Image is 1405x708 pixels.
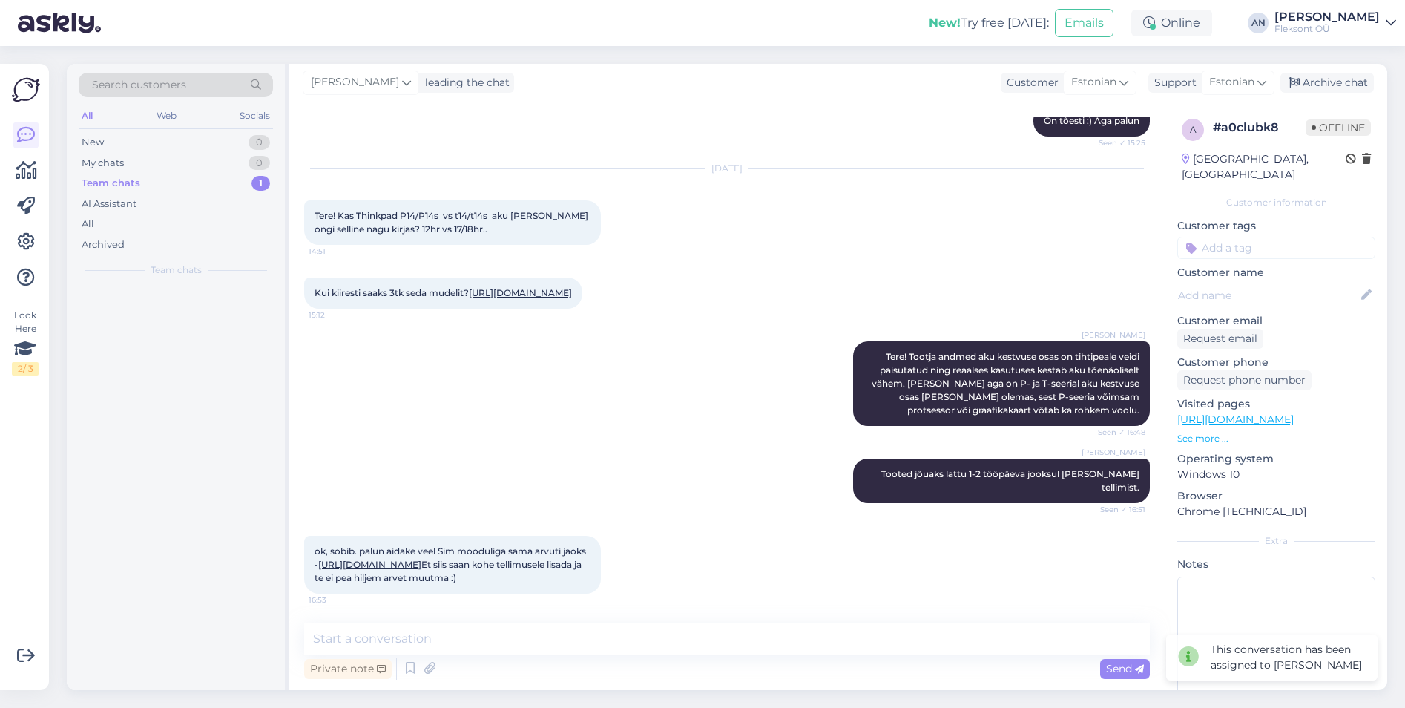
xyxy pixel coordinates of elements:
span: 16:53 [309,594,364,606]
button: Emails [1055,9,1113,37]
div: Look Here [12,309,39,376]
span: Estonian [1071,74,1116,91]
div: Online [1131,10,1212,36]
div: AI Assistant [82,197,136,212]
input: Add name [1178,287,1358,304]
img: Askly Logo [12,76,40,104]
div: My chats [82,156,124,171]
p: Customer phone [1177,355,1375,370]
span: 14:51 [309,246,364,257]
span: Seen ✓ 16:48 [1090,427,1145,438]
div: [PERSON_NAME] [1274,11,1380,23]
span: ok, sobib. palun aidake veel Sim mooduliga sama arvuti jaoks - Et siis saan kohe tellimusele lisa... [315,545,588,583]
span: [PERSON_NAME] [1082,447,1145,458]
div: 1 [251,176,270,191]
span: Tooted jõuaks lattu 1-2 tööpäeva jooksul [PERSON_NAME] tellimist. [881,468,1142,493]
p: Chrome [TECHNICAL_ID] [1177,504,1375,519]
span: Kui kiiresti saaks 3tk seda mudelit? [315,287,572,298]
div: Extra [1177,534,1375,548]
span: Send [1106,662,1144,675]
div: Team chats [82,176,140,191]
span: Team chats [151,263,202,277]
span: 15:12 [309,309,364,321]
div: Web [154,106,180,125]
div: Socials [237,106,273,125]
div: Support [1148,75,1197,91]
div: All [82,217,94,232]
p: Customer email [1177,313,1375,329]
div: Archive chat [1280,73,1374,93]
span: Seen ✓ 15:25 [1090,137,1145,148]
span: [PERSON_NAME] [1082,330,1145,341]
div: [DATE] [304,162,1150,175]
p: Browser [1177,488,1375,504]
div: Archived [82,237,125,252]
div: AN [1248,13,1269,33]
div: Fleksont OÜ [1274,23,1380,35]
span: On tõesti :) Aga palun [1044,115,1139,126]
p: Customer tags [1177,218,1375,234]
p: Notes [1177,557,1375,572]
input: Add a tag [1177,237,1375,259]
p: See more ... [1177,432,1375,445]
div: All [79,106,96,125]
span: Tere! Tootja andmed aku kestvuse osas on tihtipeale veidi paisutatud ning reaalses kasutuses kest... [872,351,1142,416]
div: Customer information [1177,196,1375,209]
p: Operating system [1177,451,1375,467]
span: Seen ✓ 16:51 [1090,504,1145,515]
div: [GEOGRAPHIC_DATA], [GEOGRAPHIC_DATA] [1182,151,1346,183]
div: Try free [DATE]: [929,14,1049,32]
span: Offline [1306,119,1371,136]
span: Tere! Kas Thinkpad P14/P14s vs t14/t14s aku [PERSON_NAME] ongi selline nagu kirjas? 12hr vs 17/18... [315,210,590,235]
div: New [82,135,104,150]
b: New! [929,16,961,30]
div: Private note [304,659,392,679]
span: Estonian [1209,74,1254,91]
a: [URL][DOMAIN_NAME] [1177,413,1294,426]
div: leading the chat [419,75,510,91]
p: Visited pages [1177,396,1375,412]
div: # a0clubk8 [1213,119,1306,137]
div: Request email [1177,329,1263,349]
div: 0 [249,156,270,171]
p: Windows 10 [1177,467,1375,482]
a: [URL][DOMAIN_NAME] [318,559,421,570]
div: 2 / 3 [12,362,39,376]
a: [URL][DOMAIN_NAME] [469,287,572,298]
div: 0 [249,135,270,150]
span: [PERSON_NAME] [311,74,399,91]
div: Customer [1001,75,1059,91]
a: [PERSON_NAME]Fleksont OÜ [1274,11,1396,35]
div: Request phone number [1177,370,1312,390]
span: Search customers [92,77,186,93]
div: This conversation has been assigned to [PERSON_NAME] [1211,642,1366,673]
span: a [1190,124,1197,135]
p: Customer name [1177,265,1375,281]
